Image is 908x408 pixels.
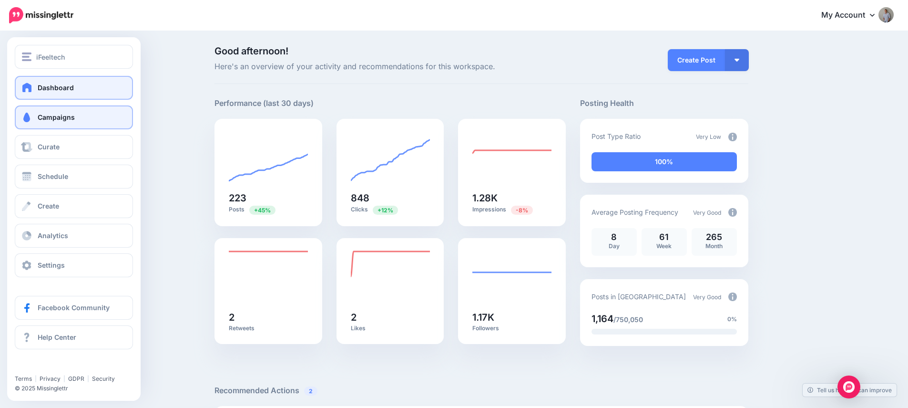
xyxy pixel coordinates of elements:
[15,165,133,188] a: Schedule
[472,313,551,322] h5: 1.17K
[472,324,551,332] p: Followers
[92,375,115,382] a: Security
[214,385,748,397] h5: Recommended Actions
[472,205,551,214] p: Impressions
[592,207,678,218] p: Average Posting Frequency
[609,242,620,250] span: Day
[214,45,288,57] span: Good afternoon!
[15,105,133,129] a: Campaigns
[15,194,133,218] a: Create
[803,384,897,397] a: Tell us how we can improve
[696,233,732,241] p: 265
[373,206,398,215] span: Previous period: 760
[38,303,110,312] span: Facebook Community
[15,296,133,320] a: Facebook Community
[592,152,737,171] div: 100% of your posts in the last 30 days have been from Drip Campaigns
[728,133,737,141] img: info-circle-grey.png
[15,384,140,393] li: © 2025 Missinglettr
[727,314,737,324] span: 0%
[693,293,721,301] span: Very Good
[351,324,430,332] p: Likes
[728,293,737,301] img: info-circle-grey.png
[38,143,60,151] span: Curate
[304,387,317,396] span: 2
[38,333,76,341] span: Help Center
[15,135,133,159] a: Curate
[693,209,721,216] span: Very Good
[36,52,65,63] span: iFeeltech
[38,84,74,92] span: Dashboard
[35,375,37,382] span: |
[214,61,566,73] span: Here's an overview of your activity and recommendations for this workspace.
[15,253,133,277] a: Settings
[38,113,75,121] span: Campaigns
[728,208,737,217] img: info-circle-grey.png
[837,376,860,398] div: Open Intercom Messenger
[87,375,89,382] span: |
[668,49,725,71] a: Create Post
[592,131,641,142] p: Post Type Ratio
[351,205,430,214] p: Clicks
[15,375,32,382] a: Terms
[705,242,723,250] span: Month
[229,324,308,332] p: Retweets
[592,313,613,324] span: 1,164
[15,76,133,100] a: Dashboard
[646,233,682,241] p: 61
[351,313,430,322] h5: 2
[15,361,89,371] iframe: Twitter Follow Button
[38,202,59,210] span: Create
[613,315,643,324] span: /750,050
[229,193,308,203] h5: 223
[68,375,84,382] a: GDPR
[63,375,65,382] span: |
[511,206,533,215] span: Previous period: 1.38K
[592,291,686,302] p: Posts in [GEOGRAPHIC_DATA]
[580,97,748,109] h5: Posting Health
[249,206,275,215] span: Previous period: 154
[229,313,308,322] h5: 2
[15,224,133,248] a: Analytics
[656,242,672,250] span: Week
[9,7,73,23] img: Missinglettr
[735,59,739,62] img: arrow-down-white.png
[351,193,430,203] h5: 848
[38,261,65,269] span: Settings
[38,231,68,240] span: Analytics
[15,45,133,69] button: iFeeltech
[229,205,308,214] p: Posts
[22,52,31,61] img: menu.png
[40,375,61,382] a: Privacy
[696,133,721,140] span: Very Low
[812,4,894,27] a: My Account
[472,193,551,203] h5: 1.28K
[596,233,632,241] p: 8
[38,172,68,180] span: Schedule
[15,325,133,349] a: Help Center
[214,97,314,109] h5: Performance (last 30 days)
